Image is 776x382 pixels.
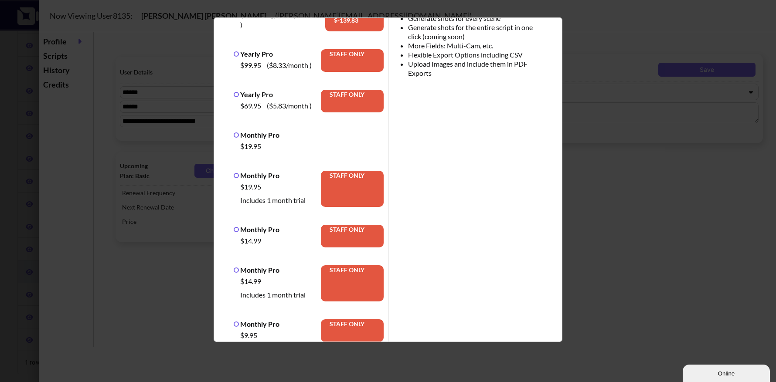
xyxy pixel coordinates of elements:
div: $9.95 [238,328,321,342]
span: STAFF ONLY [321,265,384,301]
span: STAFF ONLY [321,225,384,247]
label: Monthly Pro [234,320,279,328]
label: Monthly Pro [234,266,279,274]
li: Generate shots for every scene [408,14,545,23]
label: Monthly Pro [234,225,279,233]
span: ( $5.83 /month ) [261,101,312,110]
span: ( $8.33 /month ) [261,61,312,69]
div: $19.95 [238,180,321,193]
li: Generate shots for the entire script in one click (coming soon) [408,23,545,41]
div: $19.95 [238,139,384,153]
label: Monthly Pro [234,131,279,139]
label: Yearly Pro [234,50,273,58]
li: Flexible Export Options including CSV [408,50,545,59]
span: STAFF ONLY [321,49,384,72]
label: Yearly Pro [234,90,273,98]
iframe: chat widget [683,363,772,382]
span: STAFF ONLY [321,90,384,112]
li: More Fields: Multi-Cam, etc. [408,41,545,50]
div: Includes 1 month trial [238,193,321,207]
span: STAFF ONLY [321,319,384,342]
div: $14.99 [238,234,321,247]
label: Monthly Pro [234,171,279,179]
div: Idle Modal [214,17,562,342]
div: $99.95 [238,58,321,72]
div: Includes 1 month trial [238,288,321,301]
div: $69.95 [238,99,321,112]
li: Upload Images and include them in PDF Exports [408,59,545,78]
span: STAFF ONLY [321,171,384,207]
div: $139.95 [238,9,321,31]
div: $14.99 [238,274,321,288]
